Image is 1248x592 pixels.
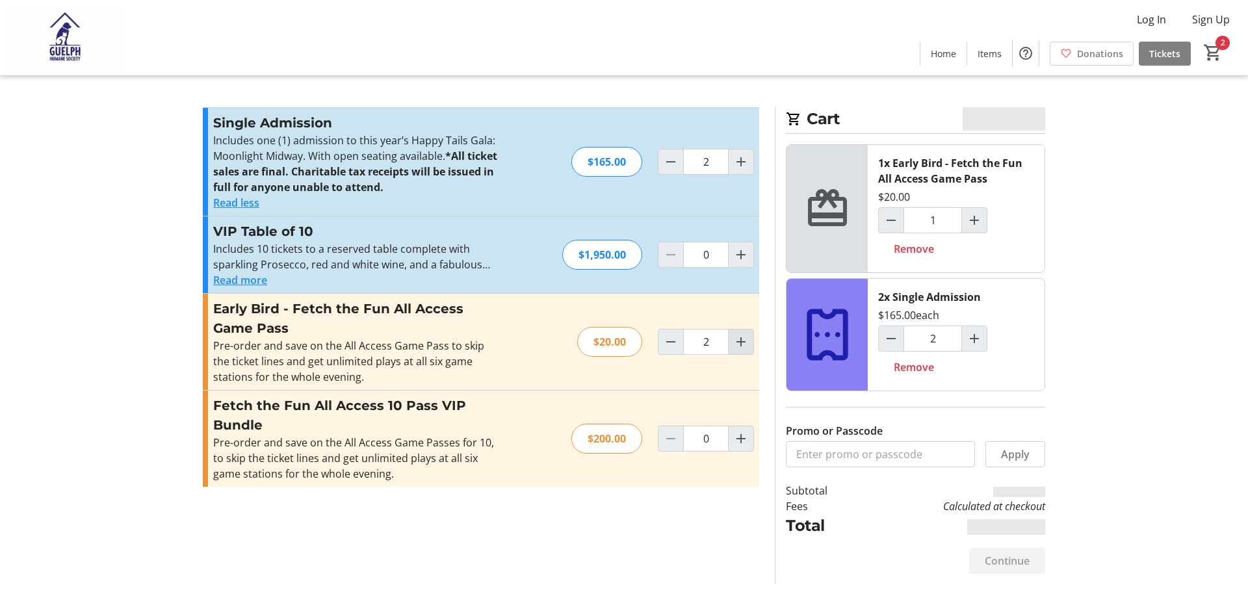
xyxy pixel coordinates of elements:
[213,133,497,195] p: Includes one (1) admission to this year’s Happy Tails Gala: Moonlight Midway. With open seating a...
[562,240,642,270] div: $1,950.00
[786,441,975,467] input: Enter promo or passcode
[1192,12,1230,27] span: Sign Up
[920,42,967,66] a: Home
[1126,9,1176,30] button: Log In
[786,498,861,514] td: Fees
[8,5,123,70] img: Guelph Humane Society 's Logo
[683,329,729,355] input: Early Bird - Fetch the Fun All Access Game Pass Quantity
[213,149,497,194] strong: *All ticket sales are final. Charitable tax receipts will be issued in full for anyone unable to ...
[683,149,729,175] input: Single Admission Quantity
[1013,40,1039,66] button: Help
[571,147,642,177] div: $165.00
[213,113,497,133] h3: Single Admission
[729,426,753,451] button: Increment by one
[786,483,861,498] td: Subtotal
[878,289,981,305] div: 2x Single Admission
[878,155,1034,187] div: 1x Early Bird - Fetch the Fun All Access Game Pass
[903,207,962,233] input: Early Bird - Fetch the Fun All Access Game Pass Quantity
[683,242,729,268] input: VIP Table of 10 Quantity
[571,424,642,454] div: $200.00
[978,47,1002,60] span: Items
[729,149,753,174] button: Increment by one
[861,498,1045,514] td: Calculated at checkout
[213,435,497,482] div: Pre-order and save on the All Access Game Passes for 10, to skip the ticket lines and get unlimit...
[878,307,939,323] div: $165.00 each
[786,423,883,439] label: Promo or Passcode
[894,241,934,257] span: Remove
[878,354,950,380] button: Remove
[786,514,861,537] td: Total
[1137,12,1166,27] span: Log In
[213,195,259,211] button: Read less
[1201,41,1225,64] button: Cart
[213,299,497,338] h3: Early Bird - Fetch the Fun All Access Game Pass
[213,272,267,288] button: Read more
[1139,42,1191,66] a: Tickets
[879,326,903,351] button: Decrement by one
[879,208,903,233] button: Decrement by one
[1182,9,1240,30] button: Sign Up
[658,329,683,354] button: Decrement by one
[1001,446,1030,462] span: Apply
[213,396,497,435] h3: Fetch the Fun All Access 10 Pass VIP Bundle
[577,327,642,357] div: $20.00
[658,149,683,174] button: Decrement by one
[962,208,987,233] button: Increment by one
[931,47,956,60] span: Home
[967,42,1012,66] a: Items
[985,441,1045,467] button: Apply
[878,189,910,205] div: $20.00
[729,329,753,354] button: Increment by one
[213,338,497,385] div: Pre-order and save on the All Access Game Pass to skip the ticket lines and get unlimited plays a...
[213,222,497,241] h3: VIP Table of 10
[213,241,497,272] p: Includes 10 tickets to a reserved table complete with sparkling Prosecco, red and white wine, and...
[903,326,962,352] input: Single Admission Quantity
[878,236,950,262] button: Remove
[1050,42,1134,66] a: Donations
[1077,47,1123,60] span: Donations
[683,426,729,452] input: Fetch the Fun All Access 10 Pass VIP Bundle Quantity
[1149,47,1180,60] span: Tickets
[729,242,753,267] button: Increment by one
[963,107,1046,131] span: CA$330.00
[786,107,1045,134] h2: Cart
[962,326,987,351] button: Increment by one
[894,359,934,375] span: Remove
